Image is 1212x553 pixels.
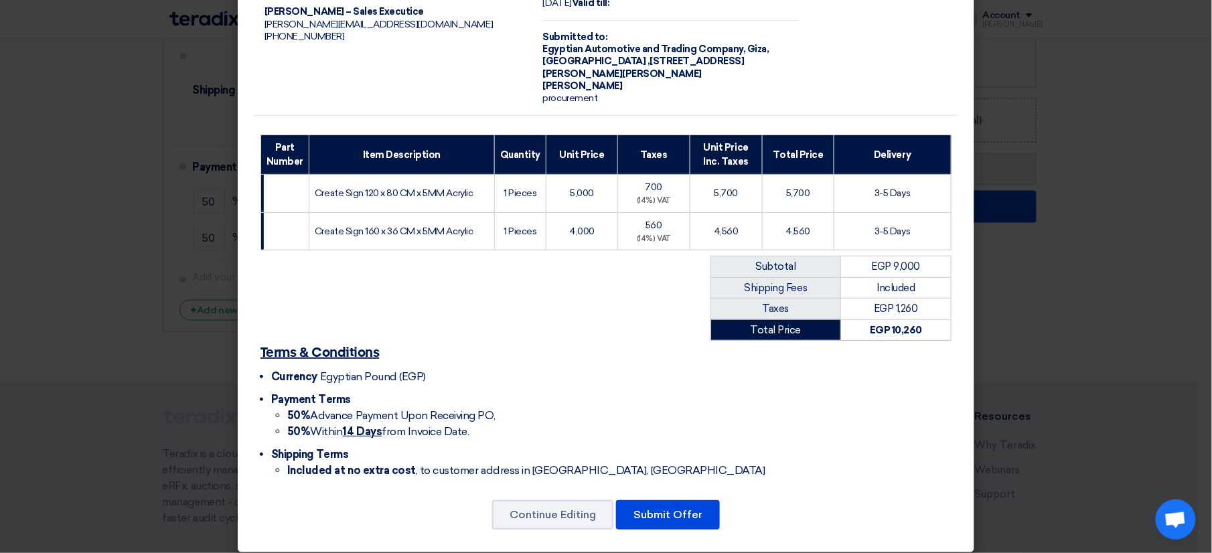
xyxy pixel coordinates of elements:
span: Shipping Terms [271,448,348,461]
a: Open chat [1156,499,1196,540]
div: (14%) VAT [623,195,684,207]
span: Egyptian Automotive and Trading Company, [543,44,746,55]
span: 1 Pieces [504,226,536,237]
div: (14%) VAT [623,234,684,245]
span: Included [877,282,915,294]
span: [PERSON_NAME][EMAIL_ADDRESS][DOMAIN_NAME] [264,19,493,30]
button: Continue Editing [492,500,613,530]
span: 700 [646,181,663,193]
span: Create Sign 120 x 80 CM x 5MM Acrylic [315,187,473,199]
span: procurement [543,92,598,104]
th: Unit Price Inc. Taxes [690,135,762,175]
span: Giza, [GEOGRAPHIC_DATA] ,[STREET_ADDRESS][PERSON_NAME][PERSON_NAME] [543,44,769,79]
strong: Submitted to: [543,31,608,43]
span: 3-5 Days [875,187,910,199]
th: Item Description [309,135,495,175]
li: , to customer address in [GEOGRAPHIC_DATA], [GEOGRAPHIC_DATA] [287,463,952,479]
td: Total Price [711,319,841,341]
th: Delivery [834,135,951,175]
span: Egyptian Pound (EGP) [320,370,426,383]
span: 1 Pieces [504,187,536,199]
span: Advance Payment Upon Receiving PO, [287,409,496,422]
strong: 50% [287,425,311,438]
strong: Included at no extra cost [287,464,416,477]
div: [PERSON_NAME] – Sales Executice [264,6,522,18]
td: Shipping Fees [711,277,841,299]
u: Terms & Conditions [260,346,379,360]
button: Submit Offer [616,500,720,530]
span: Within from Invoice Date. [287,425,469,438]
td: EGP 9,000 [841,256,952,278]
strong: EGP 10,260 [870,324,922,336]
span: 4,560 [786,226,811,237]
u: 14 Days [343,425,382,438]
span: 560 [646,220,662,231]
span: EGP 1,260 [874,303,918,315]
span: 4,000 [569,226,595,237]
td: Taxes [711,299,841,320]
span: 5,700 [786,187,810,199]
th: Unit Price [546,135,618,175]
th: Quantity [494,135,546,175]
span: Payment Terms [271,393,351,406]
span: Currency [271,370,317,383]
span: 5,700 [714,187,739,199]
span: Create Sign 160 x 36 CM x 5MM Acrylic [315,226,473,237]
th: Part Number [261,135,309,175]
th: Total Price [762,135,834,175]
span: 3-5 Days [875,226,910,237]
span: 4,560 [714,226,739,237]
strong: 50% [287,409,311,422]
span: [PHONE_NUMBER] [264,31,344,42]
th: Taxes [618,135,690,175]
span: 5,000 [570,187,594,199]
span: [PERSON_NAME] [543,80,623,92]
td: Subtotal [711,256,841,278]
